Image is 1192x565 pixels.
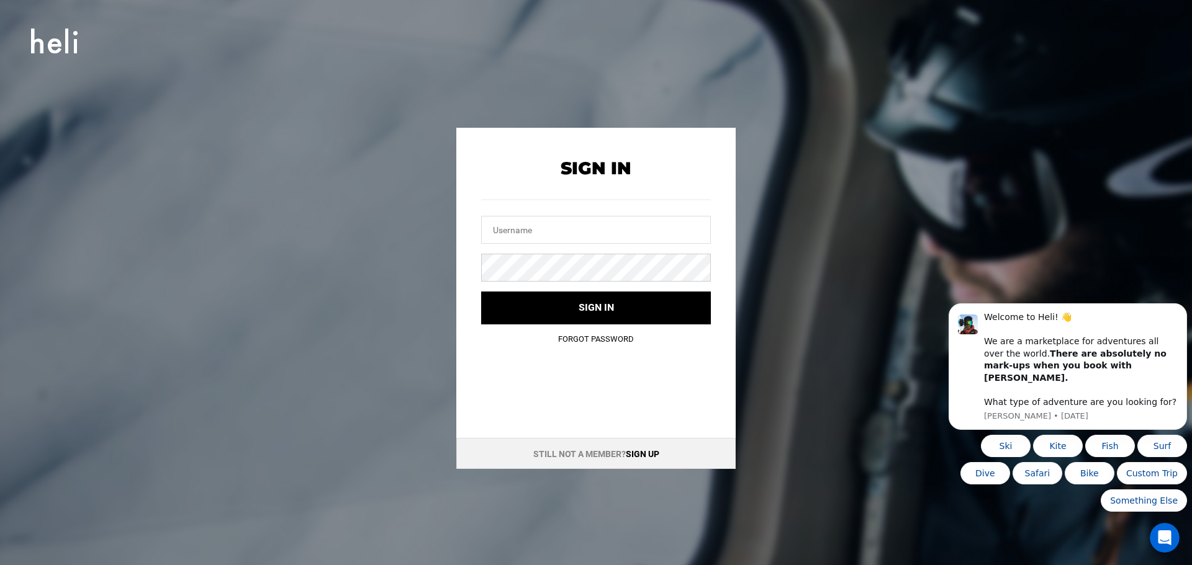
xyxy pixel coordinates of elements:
[626,449,659,459] a: Sign up
[481,159,711,178] h2: Sign In
[481,291,711,324] button: Sign in
[1150,523,1180,553] iframe: Intercom live chat
[456,438,736,469] div: Still not a member?
[944,300,1192,559] iframe: Intercom notifications message
[481,216,711,244] input: Username
[558,334,634,344] a: Forgot Password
